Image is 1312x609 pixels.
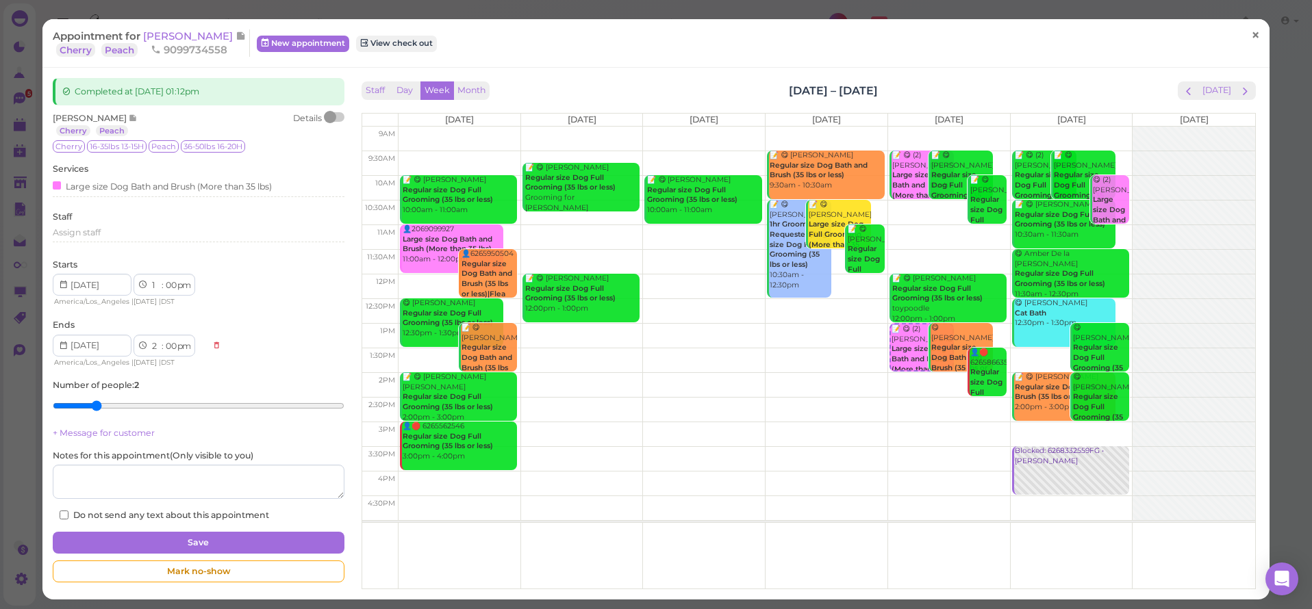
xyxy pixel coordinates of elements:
[181,140,245,153] span: 36-50lbs 16-20H
[1180,114,1209,125] span: [DATE]
[1054,170,1104,209] b: Regular size Dog Full Grooming (35 lbs or less)
[379,129,395,138] span: 9am
[1072,323,1129,404] div: 😋 [PERSON_NAME] 1:00pm - 2:00pm
[379,376,395,385] span: 2pm
[96,125,128,136] a: Peach
[60,509,269,521] label: Do not send any text about this appointment
[101,43,138,57] a: Peach
[1015,210,1105,229] b: Regular size Dog Full Grooming (35 lbs or less)
[375,179,395,187] span: 10am
[376,277,395,286] span: 12pm
[368,154,395,163] span: 9:30am
[53,379,139,391] label: Number of people :
[149,140,179,153] span: Peach
[848,244,885,303] b: Regular size Dog Full Grooming (35 lbs or less)
[53,357,205,369] div: | |
[293,112,322,137] div: Details
[403,235,492,254] b: Large size Dog Bath and Brush (More than 35 lbs)
[53,296,205,308] div: | |
[161,297,175,306] span: DST
[134,358,157,367] span: [DATE]
[892,170,948,209] b: Large size Dog Bath and Brush (More than 35 lbs)
[257,36,349,52] a: New appointment
[1015,383,1113,402] b: Regular size Dog Bath and Brush (35 lbs or less)
[368,499,395,508] span: 4:30pm
[129,113,138,123] span: Note
[769,200,831,290] div: 📝 😋 [PERSON_NAME] 10:30am - 12:30pm
[402,175,517,216] div: 📝 😋 [PERSON_NAME] 10:00am - 11:00am
[379,425,395,434] span: 3pm
[892,344,948,383] b: Large size Dog Bath and Brush (More than 35 lbs)
[87,140,147,153] span: 16-35lbs 13-15H
[403,392,493,411] b: Regular size Dog Full Grooming (35 lbs or less)
[53,560,344,582] div: Mark no-show
[1093,195,1126,264] b: Large size Dog Bath and Brush (More than 35 lbs)
[931,151,993,251] div: 📝 😋 [PERSON_NAME] bishon has been to other stores 9:30am - 10:30am
[931,343,987,382] b: Regular size Dog Bath and Brush (35 lbs or less)
[770,161,868,180] b: Regular size Dog Bath and Brush (35 lbs or less)
[1014,372,1115,413] div: 📝 😋 [PERSON_NAME] 2:00pm - 3:00pm
[1072,372,1129,453] div: 😋 [PERSON_NAME] 2:00pm - 3:00pm
[1251,26,1260,45] span: ×
[1265,562,1298,595] div: Open Intercom Messenger
[134,380,139,390] b: 2
[368,400,395,409] span: 2:30pm
[403,185,493,205] b: Regular size Dog Full Grooming (35 lbs or less)
[161,358,175,367] span: DST
[368,450,395,458] span: 3:30pm
[1015,269,1105,288] b: Regular size Dog Full Grooming (35 lbs or less)
[1053,151,1115,231] div: 📝 😋 [PERSON_NAME] 9:30am - 10:30am
[53,319,75,331] label: Ends
[525,274,640,314] div: 📝 😋 [PERSON_NAME] 12:00pm - 1:00pm
[647,185,737,205] b: Regular size Dog Full Grooming (35 lbs or less)
[1014,200,1115,240] div: 📝 😋 [PERSON_NAME] 10:30am - 11:30am
[53,179,272,193] div: Large size Dog Bath and Brush (More than 35 lbs)
[53,29,250,57] div: Appointment for
[151,43,227,56] span: 9099734558
[53,163,88,175] label: Services
[366,302,395,311] span: 12:30pm
[53,78,344,105] div: Completed at [DATE] 01:12pm
[356,36,437,52] a: View check out
[53,113,129,123] span: [PERSON_NAME]
[403,309,493,328] b: Regular size Dog Full Grooming (35 lbs or less)
[365,203,395,212] span: 10:30am
[808,200,870,281] div: 📝 😋 [PERSON_NAME] 10:30am - 11:30am
[1014,298,1115,328] div: 😋 [PERSON_NAME] 12:30pm - 1:30pm
[54,297,129,306] span: America/Los_Angeles
[134,297,157,306] span: [DATE]
[970,367,1007,426] b: Regular size Dog Full Grooming (35 lbs or less)
[789,83,878,99] h2: [DATE] – [DATE]
[402,422,517,462] div: 👤🛑 6265562546 3:00pm - 4:00pm
[56,43,95,57] a: Cherry
[462,343,512,382] b: Regular size Dog Bath and Brush (35 lbs or less)
[402,372,517,422] div: 📝 😋 [PERSON_NAME] [PERSON_NAME] 2:00pm - 3:00pm
[970,348,1007,448] div: 👤🛑 6265866355 1:30pm - 2:30pm
[453,81,490,100] button: Month
[60,510,68,519] input: Do not send any text about this appointment
[402,298,503,339] div: 😋 [PERSON_NAME] 12:30pm - 1:30pm
[370,351,395,360] span: 1:30pm
[53,428,155,438] a: + Message for customer
[568,114,596,125] span: [DATE]
[380,326,395,335] span: 1pm
[462,259,512,309] b: Regular size Dog Bath and Brush (35 lbs or less)|Flea Bath
[378,474,395,483] span: 4pm
[1015,170,1065,209] b: Regular size Dog Full Grooming (35 lbs or less)
[935,114,963,125] span: [DATE]
[931,323,993,393] div: 😋 [PERSON_NAME] 1:00pm - 2:00pm
[892,274,1007,324] div: 📝 😋 [PERSON_NAME] toypoodle 12:00pm - 1:00pm
[770,220,841,269] b: 1hr Groomer Requested|Regular size Dog Full Grooming (35 lbs or less)
[53,140,85,153] span: Cherry
[646,175,761,216] div: 📝 😋 [PERSON_NAME] 10:00am - 11:00am
[461,249,518,330] div: 👤6265950504 11:30am - 12:30pm
[236,29,246,42] span: Note
[769,151,884,191] div: 📝 😋 [PERSON_NAME] 9:30am - 10:30am
[891,324,953,395] div: 📝 😋 (2) [PERSON_NAME] 1:00pm - 2:00pm
[53,211,72,223] label: Staff
[690,114,718,125] span: [DATE]
[1014,151,1076,231] div: 📝 😋 (2) [PERSON_NAME] 9:30am - 10:30am
[931,170,981,209] b: Regular size Dog Full Grooming (35 lbs or less)
[367,252,395,261] span: 11:30am
[970,175,1007,276] div: 📝 😋 [PERSON_NAME] 10:00am - 11:00am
